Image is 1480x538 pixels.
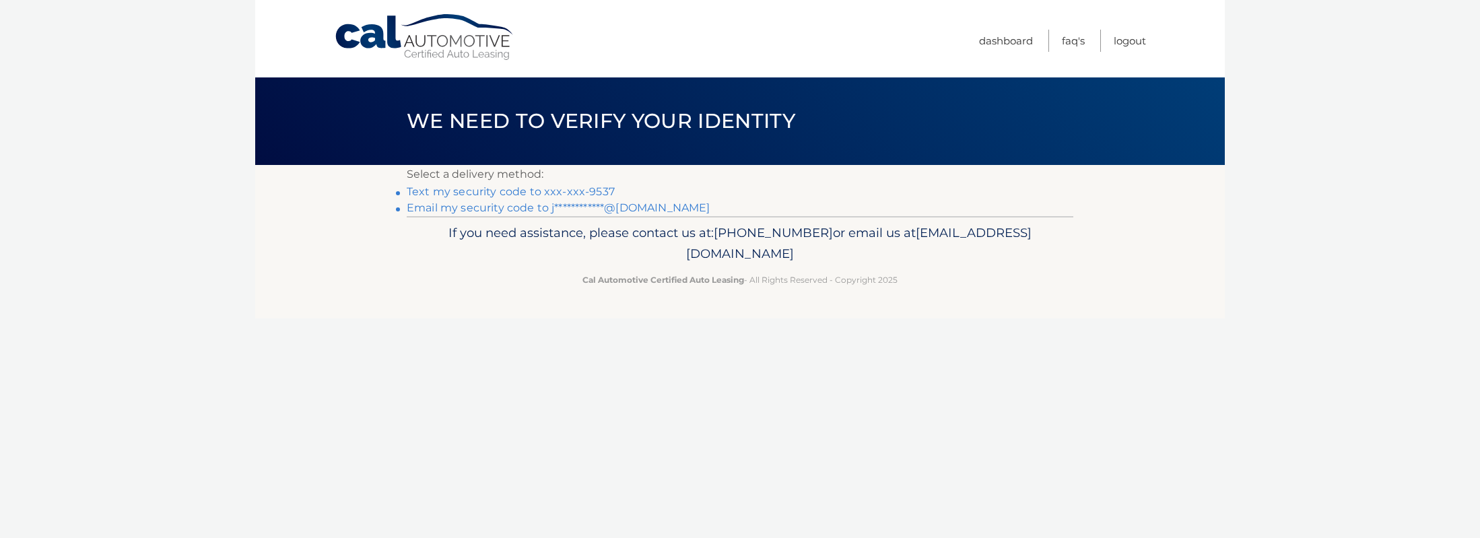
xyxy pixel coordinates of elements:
[334,13,516,61] a: Cal Automotive
[714,225,833,240] span: [PHONE_NUMBER]
[407,185,615,198] a: Text my security code to xxx-xxx-9537
[1114,30,1146,52] a: Logout
[582,275,744,285] strong: Cal Automotive Certified Auto Leasing
[415,222,1065,265] p: If you need assistance, please contact us at: or email us at
[979,30,1033,52] a: Dashboard
[415,273,1065,287] p: - All Rights Reserved - Copyright 2025
[407,108,795,133] span: We need to verify your identity
[407,165,1073,184] p: Select a delivery method:
[1062,30,1085,52] a: FAQ's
